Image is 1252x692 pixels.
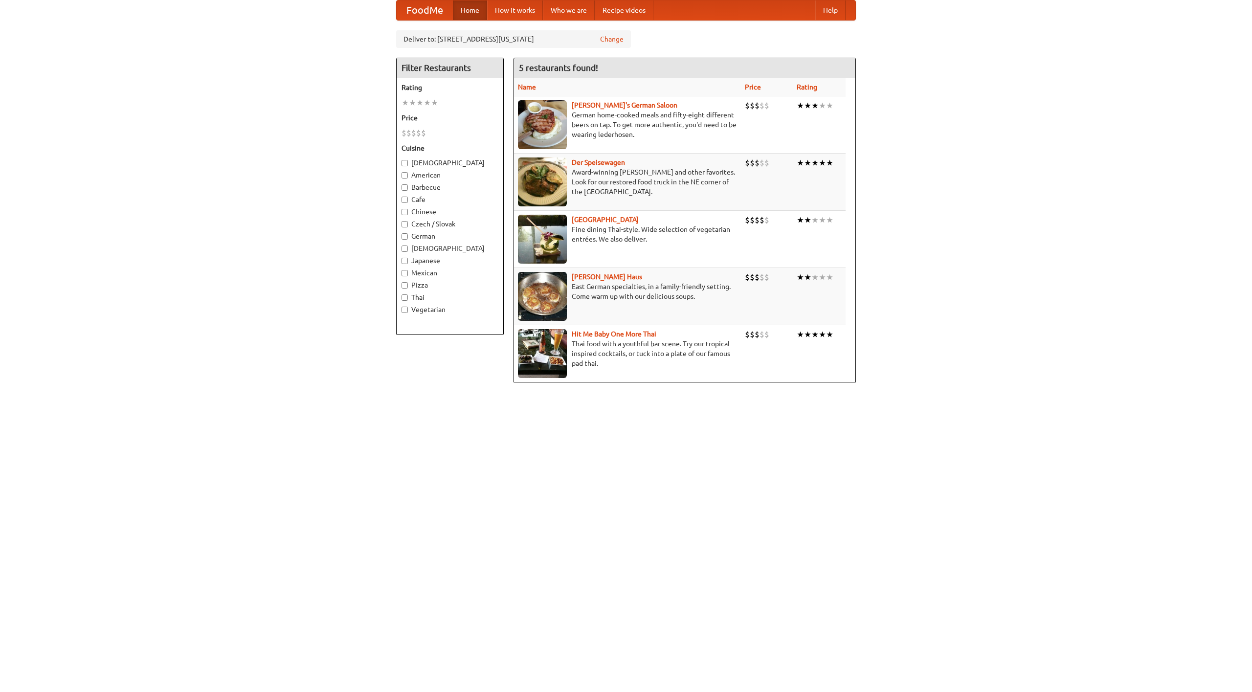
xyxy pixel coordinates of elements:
ng-pluralize: 5 restaurants found! [519,63,598,72]
h5: Cuisine [402,143,498,153]
li: $ [764,100,769,111]
a: Help [815,0,846,20]
li: $ [750,100,755,111]
a: Who we are [543,0,595,20]
input: Pizza [402,282,408,289]
li: ★ [804,329,811,340]
li: ★ [804,100,811,111]
li: ★ [402,97,409,108]
li: $ [402,128,406,138]
li: $ [760,215,764,225]
a: Hit Me Baby One More Thai [572,330,656,338]
li: ★ [424,97,431,108]
li: ★ [819,215,826,225]
li: ★ [804,272,811,283]
li: ★ [797,215,804,225]
li: ★ [416,97,424,108]
label: Thai [402,292,498,302]
div: Deliver to: [STREET_ADDRESS][US_STATE] [396,30,631,48]
li: ★ [804,215,811,225]
li: $ [745,157,750,168]
p: German home-cooked meals and fifty-eight different beers on tap. To get more authentic, you'd nee... [518,110,737,139]
input: [DEMOGRAPHIC_DATA] [402,160,408,166]
li: ★ [819,100,826,111]
li: $ [760,100,764,111]
label: Barbecue [402,182,498,192]
li: ★ [819,329,826,340]
a: [GEOGRAPHIC_DATA] [572,216,639,223]
li: $ [406,128,411,138]
input: German [402,233,408,240]
a: Price [745,83,761,91]
p: Award-winning [PERSON_NAME] and other favorites. Look for our restored food truck in the NE corne... [518,167,737,197]
label: German [402,231,498,241]
input: Japanese [402,258,408,264]
label: Mexican [402,268,498,278]
li: $ [416,128,421,138]
input: Czech / Slovak [402,221,408,227]
li: $ [755,272,760,283]
li: ★ [819,272,826,283]
p: Thai food with a youthful bar scene. Try our tropical inspired cocktails, or tuck into a plate of... [518,339,737,368]
li: $ [755,329,760,340]
input: Mexican [402,270,408,276]
li: $ [745,329,750,340]
li: $ [750,272,755,283]
li: ★ [811,157,819,168]
li: $ [411,128,416,138]
a: [PERSON_NAME]'s German Saloon [572,101,677,109]
li: $ [745,215,750,225]
input: Chinese [402,209,408,215]
li: $ [760,272,764,283]
label: American [402,170,498,180]
a: Home [453,0,487,20]
a: Name [518,83,536,91]
li: ★ [797,329,804,340]
input: Barbecue [402,184,408,191]
h5: Price [402,113,498,123]
li: $ [750,215,755,225]
li: $ [764,215,769,225]
li: $ [764,157,769,168]
input: Thai [402,294,408,301]
p: East German specialties, in a family-friendly setting. Come warm up with our delicious soups. [518,282,737,301]
li: $ [750,329,755,340]
li: ★ [409,97,416,108]
img: esthers.jpg [518,100,567,149]
a: [PERSON_NAME] Haus [572,273,642,281]
label: [DEMOGRAPHIC_DATA] [402,244,498,253]
img: babythai.jpg [518,329,567,378]
li: ★ [797,272,804,283]
a: How it works [487,0,543,20]
h5: Rating [402,83,498,92]
li: ★ [826,329,833,340]
li: $ [755,157,760,168]
li: ★ [811,215,819,225]
li: $ [745,100,750,111]
li: ★ [819,157,826,168]
a: Der Speisewagen [572,158,625,166]
li: ★ [797,157,804,168]
label: Pizza [402,280,498,290]
input: American [402,172,408,179]
a: FoodMe [397,0,453,20]
h4: Filter Restaurants [397,58,503,78]
label: Vegetarian [402,305,498,314]
li: $ [750,157,755,168]
a: Change [600,34,624,44]
img: satay.jpg [518,215,567,264]
label: [DEMOGRAPHIC_DATA] [402,158,498,168]
li: ★ [826,157,833,168]
li: ★ [431,97,438,108]
li: ★ [826,100,833,111]
li: ★ [811,272,819,283]
input: Cafe [402,197,408,203]
li: ★ [811,329,819,340]
a: Rating [797,83,817,91]
p: Fine dining Thai-style. Wide selection of vegetarian entrées. We also deliver. [518,224,737,244]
